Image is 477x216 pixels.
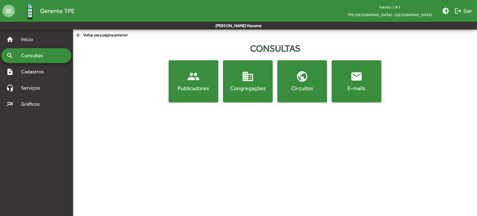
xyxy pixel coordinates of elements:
span: Gráficos [17,100,48,108]
span: Cadastros [17,68,52,76]
span: Serviços [17,84,48,92]
mat-icon: headset_mic [6,84,14,92]
mat-icon: multiline_chart [6,100,14,108]
button: Sair [452,5,475,16]
mat-icon: brightness_medium [442,7,449,15]
mat-icon: logout [454,7,462,15]
mat-icon: domain [242,70,254,83]
div: Versão: 1.8.1 [343,3,437,11]
div: Consultas [73,41,477,55]
mat-icon: public [296,70,308,83]
button: Congregações [223,60,273,102]
span: TPE [GEOGRAPHIC_DATA] - [GEOGRAPHIC_DATA] [343,11,437,19]
mat-icon: search [6,52,14,59]
span: Gerente TPE [40,6,75,16]
span: Sair [454,5,472,16]
div: Publicadores [170,84,217,92]
mat-icon: people [187,70,200,83]
a: Gerente TPE [15,1,75,21]
mat-icon: arrow_back [75,32,83,39]
span: Início [17,36,42,43]
img: Logo [20,1,40,21]
span: Consultas [17,52,51,59]
div: Congregações [224,84,271,92]
span: Voltar para página anterior [75,32,128,39]
mat-icon: home [6,36,14,43]
div: E-mails [333,84,380,92]
mat-icon: email [350,70,363,83]
button: Circuitos [277,60,327,102]
mat-icon: note_add [6,68,14,76]
button: Publicadores [169,60,218,102]
div: Circuitos [279,84,326,92]
mat-icon: menu [2,5,15,17]
button: E-mails [332,60,381,102]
